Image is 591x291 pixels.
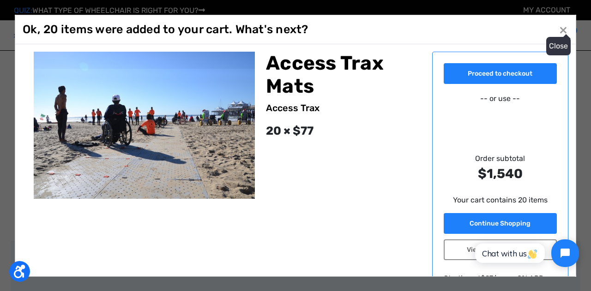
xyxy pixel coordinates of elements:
p: -- or use -- [444,93,557,104]
a: View or edit your cart [444,239,557,260]
iframe: PayPal-paypal [444,108,557,126]
span: × [559,21,567,38]
p: Your cart contains 20 items [444,195,557,206]
div: Order subtotal [444,153,557,184]
img: Access Trax Mats [34,52,255,199]
strong: $1,540 [444,164,557,184]
a: Proceed to checkout [444,63,557,84]
a: Continue Shopping [444,213,557,234]
h2: Access Trax Mats [266,52,421,98]
div: Access Trax [266,101,421,115]
div: 20 × $77 [266,122,421,140]
h1: Ok, 20 items were added to your cart. What's next? [23,23,308,36]
iframe: Tidio Chat [465,232,587,275]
